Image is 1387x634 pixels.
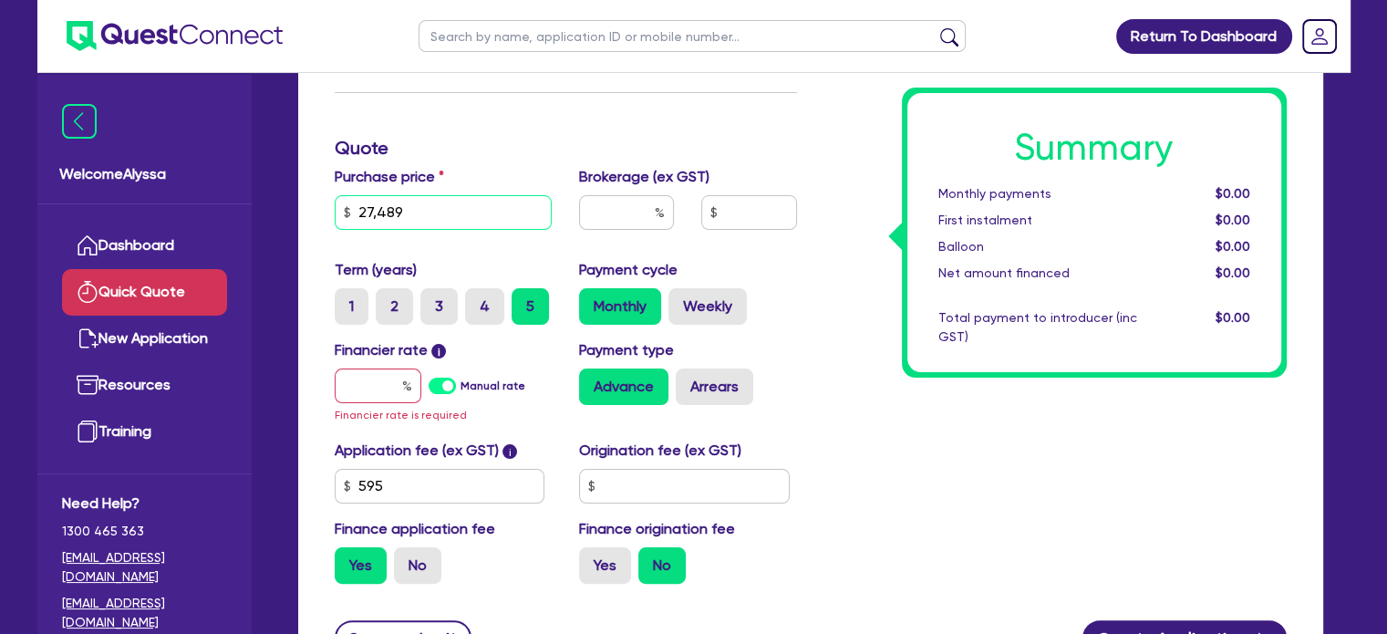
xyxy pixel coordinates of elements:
[1296,13,1343,60] a: Dropdown toggle
[925,237,1151,256] div: Balloon
[376,288,413,325] label: 2
[335,339,447,361] label: Financier rate
[668,288,747,325] label: Weekly
[1116,19,1292,54] a: Return To Dashboard
[419,20,966,52] input: Search by name, application ID or mobile number...
[925,264,1151,283] div: Net amount financed
[62,594,227,632] a: [EMAIL_ADDRESS][DOMAIN_NAME]
[62,548,227,587] a: [EMAIL_ADDRESS][DOMAIN_NAME]
[67,21,283,51] img: quest-connect-logo-blue
[62,409,227,455] a: Training
[335,409,467,421] span: Financier rate is required
[1215,213,1249,227] span: $0.00
[335,288,368,325] label: 1
[59,163,230,185] span: Welcome Alyssa
[579,166,709,188] label: Brokerage (ex GST)
[1215,310,1249,325] span: $0.00
[420,288,458,325] label: 3
[77,421,98,442] img: training
[62,493,227,514] span: Need Help?
[938,126,1250,170] h1: Summary
[579,518,735,540] label: Finance origination fee
[62,223,227,269] a: Dashboard
[62,104,97,139] img: icon-menu-close
[62,316,227,362] a: New Application
[461,378,525,394] label: Manual rate
[676,369,753,405] label: Arrears
[502,444,517,459] span: i
[1215,265,1249,280] span: $0.00
[579,259,678,281] label: Payment cycle
[335,547,387,584] label: Yes
[62,269,227,316] a: Quick Quote
[62,362,227,409] a: Resources
[431,344,446,359] span: i
[465,288,504,325] label: 4
[579,288,661,325] label: Monthly
[77,327,98,349] img: new-application
[579,440,741,462] label: Origination fee (ex GST)
[1215,186,1249,201] span: $0.00
[638,547,686,584] label: No
[335,518,495,540] label: Finance application fee
[512,288,549,325] label: 5
[925,184,1151,203] div: Monthly payments
[62,522,227,541] span: 1300 465 363
[335,166,444,188] label: Purchase price
[579,339,674,361] label: Payment type
[77,281,98,303] img: quick-quote
[77,374,98,396] img: resources
[579,369,668,405] label: Advance
[335,137,797,159] h3: Quote
[579,547,631,584] label: Yes
[394,547,441,584] label: No
[335,440,499,462] label: Application fee (ex GST)
[925,308,1151,347] div: Total payment to introducer (inc GST)
[335,259,417,281] label: Term (years)
[925,211,1151,230] div: First instalment
[1215,239,1249,254] span: $0.00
